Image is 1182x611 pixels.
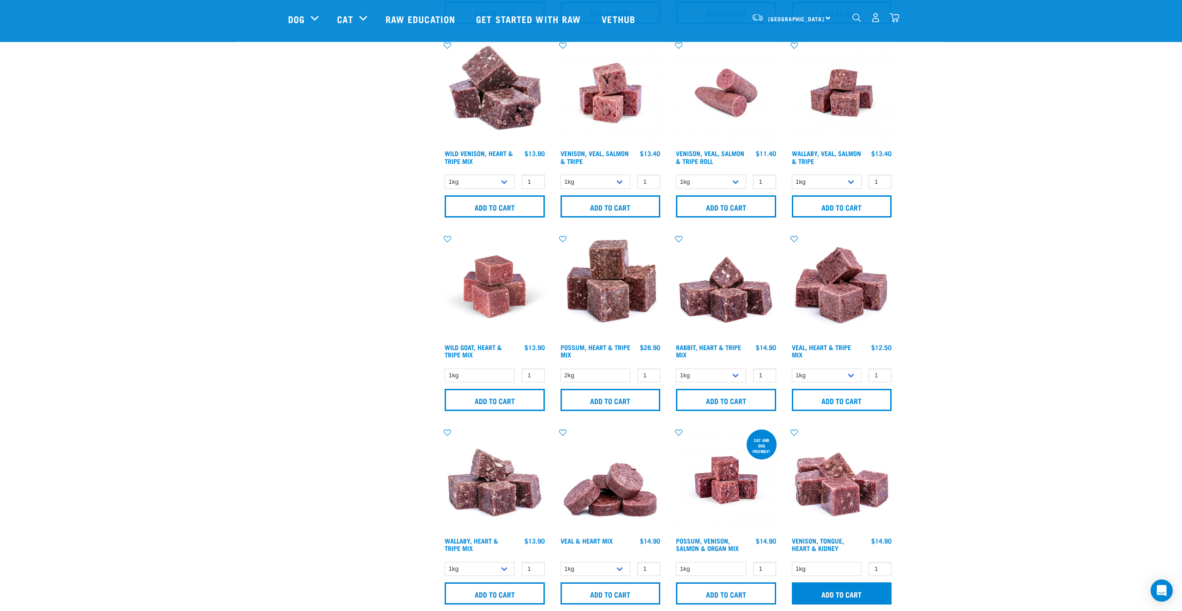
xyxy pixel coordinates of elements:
a: Dog [288,12,305,26]
div: $14.90 [640,537,660,544]
input: 1 [637,562,660,576]
img: Pile Of Cubed Venison Tongue Mix For Pets [790,428,894,532]
input: Add to cart [676,195,776,218]
a: Cat [337,12,353,26]
div: $13.90 [525,344,545,351]
img: 1175 Rabbit Heart Tripe Mix 01 [674,234,778,339]
div: $14.90 [756,344,776,351]
input: Add to cart [792,389,892,411]
img: Cubes [790,234,894,339]
a: Possum, Heart & Tripe Mix [561,345,630,356]
div: $11.40 [756,150,776,157]
a: Wallaby, Veal, Salmon & Tripe [792,151,861,162]
input: Add to cart [792,582,892,605]
a: Venison, Veal, Salmon & Tripe [561,151,629,162]
img: 1171 Venison Heart Tripe Mix 01 [442,41,547,145]
input: Add to cart [561,389,661,411]
a: Vethub [592,0,647,37]
input: 1 [637,175,660,189]
div: $13.90 [525,150,545,157]
a: Get started with Raw [467,0,592,37]
input: Add to cart [445,195,545,218]
img: van-moving.png [751,13,764,22]
img: Goat Heart Tripe 8451 [442,234,547,339]
input: 1 [868,562,892,576]
input: Add to cart [445,582,545,605]
img: Possum Venison Salmon Organ 1626 [674,428,778,532]
div: $28.90 [640,344,660,351]
div: $13.40 [640,150,660,157]
img: Wallaby Veal Salmon Tripe 1642 [790,41,894,145]
input: Add to cart [561,582,661,605]
a: Possum, Venison, Salmon & Organ Mix [676,539,739,550]
input: Add to cart [445,389,545,411]
div: Open Intercom Messenger [1151,580,1173,602]
img: user.png [871,13,880,23]
div: $13.90 [525,537,545,544]
div: $12.50 [871,344,892,351]
input: 1 [522,175,545,189]
a: Veal & Heart Mix [561,539,613,542]
a: Venison, Veal, Salmon & Tripe Roll [676,151,744,162]
div: cat and dog friendly! [747,433,777,458]
img: home-icon@2x.png [890,13,899,23]
div: $14.90 [871,537,892,544]
img: Venison Veal Salmon Tripe 1651 [674,41,778,145]
input: 1 [637,369,660,383]
div: $13.40 [871,150,892,157]
a: Venison, Tongue, Heart & Kidney [792,539,844,550]
input: 1 [753,562,776,576]
a: Raw Education [376,0,467,37]
img: 1174 Wallaby Heart Tripe Mix 01 [442,428,547,532]
input: Add to cart [676,389,776,411]
a: Wild Venison, Heart & Tripe Mix [445,151,513,162]
input: Add to cart [676,582,776,605]
div: $14.90 [756,537,776,544]
input: Add to cart [561,195,661,218]
input: 1 [868,369,892,383]
a: Wild Goat, Heart & Tripe Mix [445,345,502,356]
a: Rabbit, Heart & Tripe Mix [676,345,741,356]
input: 1 [753,175,776,189]
img: Venison Veal Salmon Tripe 1621 [558,41,663,145]
input: 1 [753,369,776,383]
img: home-icon-1@2x.png [852,13,861,22]
img: 1067 Possum Heart Tripe Mix 01 [558,234,663,339]
input: Add to cart [792,195,892,218]
input: 1 [522,369,545,383]
span: [GEOGRAPHIC_DATA] [768,17,824,20]
a: Wallaby, Heart & Tripe Mix [445,539,498,550]
img: 1152 Veal Heart Medallions 01 [558,428,663,532]
input: 1 [522,562,545,576]
a: Veal, Heart & Tripe Mix [792,345,851,356]
input: 1 [868,175,892,189]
